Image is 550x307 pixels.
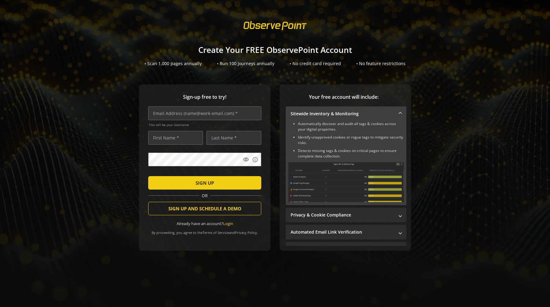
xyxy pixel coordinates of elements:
[196,177,214,188] span: SIGN UP
[286,208,406,222] mat-expansion-panel-header: Privacy & Cookie Compliance
[217,61,274,67] div: • Run 100 Journeys annually
[168,203,241,214] span: SIGN UP AND SCHEDULE A DEMO
[286,106,406,121] mat-expansion-panel-header: Sitewide Inventory & Monitoring
[252,157,258,163] mat-icon: info
[148,176,261,190] button: SIGN UP
[356,61,405,67] div: • No feature restrictions
[148,226,261,235] div: By proceeding, you agree to the and .
[148,202,261,215] button: SIGN UP AND SCHEDULE A DEMO
[286,242,406,257] mat-expansion-panel-header: Performance Monitoring with Web Vitals
[286,121,406,205] div: Sitewide Inventory & Monitoring
[145,61,202,67] div: • Scan 1,000 pages annually
[149,123,261,127] span: This will be your Username
[298,121,404,132] li: Automatically discover and audit all tags & cookies across your digital properties.
[148,131,203,145] input: First Name *
[288,162,404,202] img: Sitewide Inventory & Monitoring
[286,94,402,101] span: Your free account will include:
[223,221,233,226] a: Login
[148,221,261,227] div: Already have an account?
[298,135,404,146] li: Identify unapproved cookies or rogue tags to mitigate security risks.
[290,61,341,67] div: • No credit card required
[291,229,394,235] mat-panel-title: Automated Email Link Verification
[291,212,394,218] mat-panel-title: Privacy & Cookie Compliance
[298,148,404,159] li: Detects missing tags & cookies on critical pages to ensure complete data collection.
[148,94,261,101] span: Sign-up free to try!
[199,193,210,199] span: OR
[148,106,261,120] input: Email Address (name@work-email.com) *
[243,157,249,163] mat-icon: visibility
[207,131,261,145] input: Last Name *
[203,230,229,235] a: Terms of Service
[286,225,406,239] mat-expansion-panel-header: Automated Email Link Verification
[291,111,394,117] mat-panel-title: Sitewide Inventory & Monitoring
[235,230,257,235] a: Privacy Policy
